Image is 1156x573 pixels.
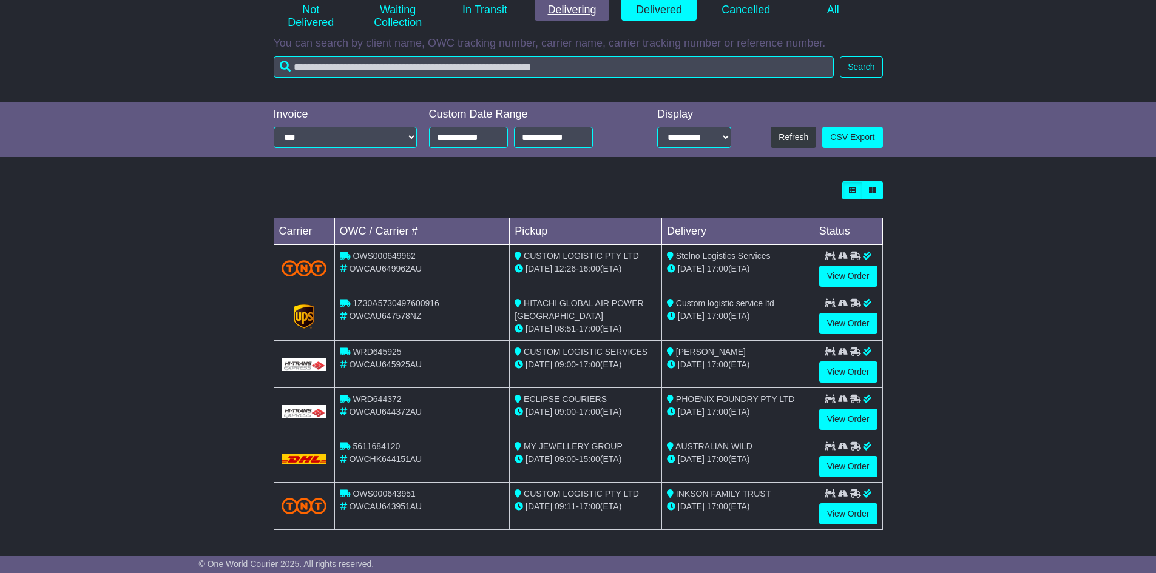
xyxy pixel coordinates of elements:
[353,298,439,308] span: 1Z30A5730497600916
[282,405,327,418] img: GetCarrierServiceLogo
[353,347,401,357] span: WRD645925
[667,453,809,466] div: (ETA)
[840,56,882,78] button: Search
[579,454,600,464] span: 15:00
[667,263,809,275] div: (ETA)
[353,394,401,404] span: WRD644372
[667,358,809,371] div: (ETA)
[819,313,877,334] a: View Order
[349,454,422,464] span: OWCHK644151AU
[515,298,643,321] span: HITACHI GLOBAL AIR POWER [GEOGRAPHIC_DATA]
[274,37,883,50] p: You can search by client name, OWC tracking number, carrier name, carrier tracking number or refe...
[819,361,877,383] a: View Order
[282,358,327,371] img: GetCarrierServiceLogo
[579,407,600,417] span: 17:00
[515,358,657,371] div: - (ETA)
[274,218,334,245] td: Carrier
[822,127,882,148] a: CSV Export
[353,441,400,451] span: 5611684120
[429,108,624,121] div: Custom Date Range
[526,360,552,369] span: [DATE]
[771,127,816,148] button: Refresh
[555,264,576,273] span: 12:26
[707,454,728,464] span: 17:00
[526,264,552,273] span: [DATE]
[707,501,728,511] span: 17:00
[555,501,576,511] span: 09:11
[353,251,416,261] span: OWS000649962
[678,454,705,464] span: [DATE]
[819,266,877,287] a: View Order
[579,360,600,369] span: 17:00
[524,347,647,357] span: CUSTOM LOGISTIC SERVICES
[349,501,422,511] span: OWCAU643951AU
[819,456,877,477] a: View Order
[526,407,552,417] span: [DATE]
[524,441,623,451] span: MY JEWELLERY GROUP
[282,260,327,276] img: TNT_Domestic.png
[282,454,327,464] img: DHL.png
[515,406,657,418] div: - (ETA)
[515,500,657,513] div: - (ETA)
[676,489,771,498] span: INKSON FAMILY TRUST
[349,311,421,321] span: OWCAU647578NZ
[349,264,422,273] span: OWCAU649962AU
[678,360,705,369] span: [DATE]
[524,394,607,404] span: ECLIPSE COURIERS
[579,264,600,273] span: 16:00
[707,360,728,369] span: 17:00
[515,453,657,466] div: - (ETA)
[819,409,877,430] a: View Order
[667,406,809,418] div: (ETA)
[676,347,746,357] span: [PERSON_NAME]
[349,407,422,417] span: OWCAU644372AU
[579,324,600,333] span: 17:00
[334,218,510,245] td: OWC / Carrier #
[274,108,417,121] div: Invoice
[555,360,576,369] span: 09:00
[555,407,576,417] span: 09:00
[675,441,752,451] span: AUSTRALIAN WILD
[526,454,552,464] span: [DATE]
[676,298,774,308] span: Custom logistic service ltd
[515,323,657,335] div: - (ETA)
[819,503,877,524] a: View Order
[579,501,600,511] span: 17:00
[667,500,809,513] div: (ETA)
[657,108,731,121] div: Display
[667,310,809,323] div: (ETA)
[676,251,771,261] span: Stelno Logistics Services
[555,454,576,464] span: 09:00
[524,251,639,261] span: CUSTOM LOGISTIC PTY LTD
[349,360,422,369] span: OWCAU645925AU
[510,218,662,245] td: Pickup
[661,218,814,245] td: Delivery
[515,263,657,275] div: - (ETA)
[353,489,416,498] span: OWS000643951
[282,498,327,514] img: TNT_Domestic.png
[814,218,882,245] td: Status
[199,559,374,569] span: © One World Courier 2025. All rights reserved.
[707,264,728,273] span: 17:00
[526,501,552,511] span: [DATE]
[678,311,705,321] span: [DATE]
[678,407,705,417] span: [DATE]
[676,394,795,404] span: PHOENIX FOUNDRY PTY LTD
[707,311,728,321] span: 17:00
[707,407,728,417] span: 17:00
[294,304,314,329] img: GetCarrierServiceLogo
[524,489,639,498] span: CUSTOM LOGISTIC PTY LTD
[678,501,705,511] span: [DATE]
[526,324,552,333] span: [DATE]
[555,324,576,333] span: 08:51
[678,264,705,273] span: [DATE]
